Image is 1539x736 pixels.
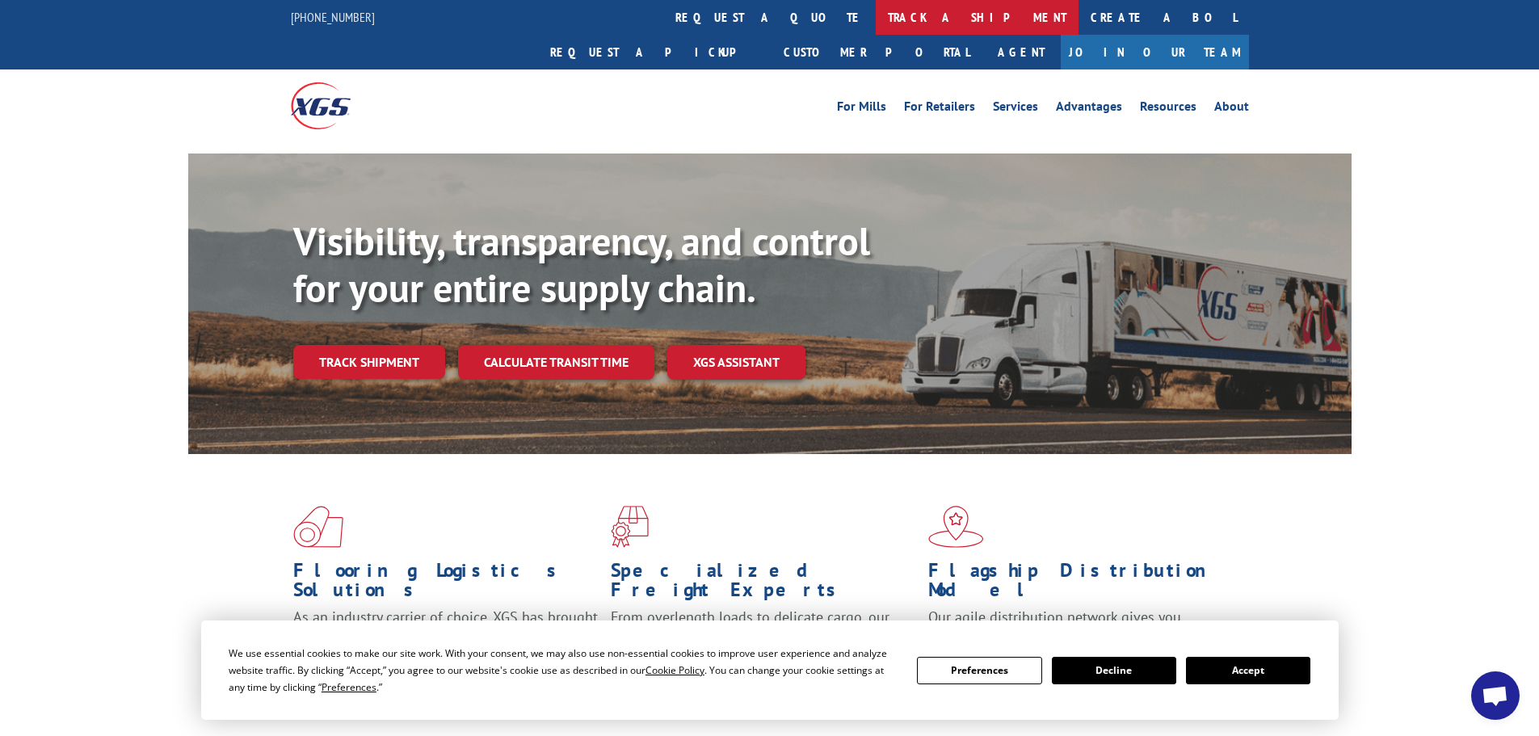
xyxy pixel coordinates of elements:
[904,100,975,118] a: For Retailers
[1140,100,1196,118] a: Resources
[293,608,598,665] span: As an industry carrier of choice, XGS has brought innovation and dedication to flooring logistics...
[293,506,343,548] img: xgs-icon-total-supply-chain-intelligence-red
[1186,657,1310,684] button: Accept
[837,100,886,118] a: For Mills
[928,561,1234,608] h1: Flagship Distribution Model
[229,645,898,696] div: We use essential cookies to make our site work. With your consent, we may also use non-essential ...
[611,608,916,679] p: From overlength loads to delicate cargo, our experienced staff knows the best way to move your fr...
[293,216,870,313] b: Visibility, transparency, and control for your entire supply chain.
[982,35,1061,69] a: Agent
[772,35,982,69] a: Customer Portal
[538,35,772,69] a: Request a pickup
[1061,35,1249,69] a: Join Our Team
[611,506,649,548] img: xgs-icon-focused-on-flooring-red
[293,561,599,608] h1: Flooring Logistics Solutions
[917,657,1041,684] button: Preferences
[993,100,1038,118] a: Services
[1471,671,1520,720] div: Open chat
[1052,657,1176,684] button: Decline
[458,345,654,380] a: Calculate transit time
[928,506,984,548] img: xgs-icon-flagship-distribution-model-red
[291,9,375,25] a: [PHONE_NUMBER]
[928,608,1226,646] span: Our agile distribution network gives you nationwide inventory management on demand.
[1056,100,1122,118] a: Advantages
[322,680,376,694] span: Preferences
[1214,100,1249,118] a: About
[201,620,1339,720] div: Cookie Consent Prompt
[293,345,445,379] a: Track shipment
[667,345,805,380] a: XGS ASSISTANT
[645,663,704,677] span: Cookie Policy
[611,561,916,608] h1: Specialized Freight Experts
